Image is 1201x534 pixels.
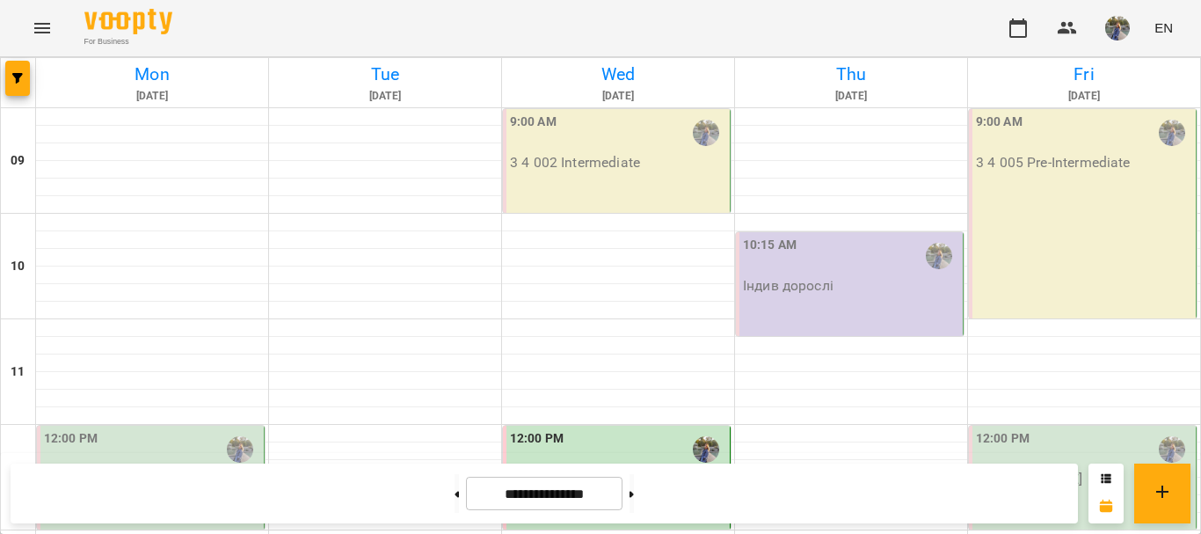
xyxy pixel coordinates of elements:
img: Гудим Віка [926,243,952,269]
img: aed329fc70d3964b594478412e8e91ea.jpg [1105,16,1130,40]
h6: [DATE] [971,88,1197,105]
h6: Wed [505,61,732,88]
span: For Business [84,36,172,48]
h6: 11 [11,362,25,382]
label: 10:15 AM [743,236,797,255]
h6: Mon [39,61,266,88]
h6: Tue [272,61,499,88]
h6: [DATE] [505,88,732,105]
h6: 10 [11,257,25,276]
h6: Thu [738,61,964,88]
h6: [DATE] [272,88,499,105]
button: EN [1147,11,1180,44]
img: Гудим Віка [693,120,719,146]
img: Гудим Віка [1159,120,1185,146]
h6: Fri [971,61,1197,88]
img: Гудим Віка [1159,436,1185,463]
h6: [DATE] [39,88,266,105]
img: Гудим Віка [227,436,253,463]
label: 9:00 AM [976,113,1023,132]
img: Гудим Віка [693,436,719,463]
label: 12:00 PM [510,429,564,449]
h6: 09 [11,151,25,171]
label: 12:00 PM [44,429,98,449]
button: Menu [21,7,63,49]
p: Індив дорослі [743,278,833,293]
label: 12:00 PM [976,429,1030,449]
h6: [DATE] [738,88,964,105]
p: 3 4 002 Intermediate [510,155,640,170]
p: 3 4 005 Pre-Intermediate [976,155,1131,170]
img: Voopty Logo [84,9,172,34]
span: EN [1154,18,1173,37]
label: 9:00 AM [510,113,557,132]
